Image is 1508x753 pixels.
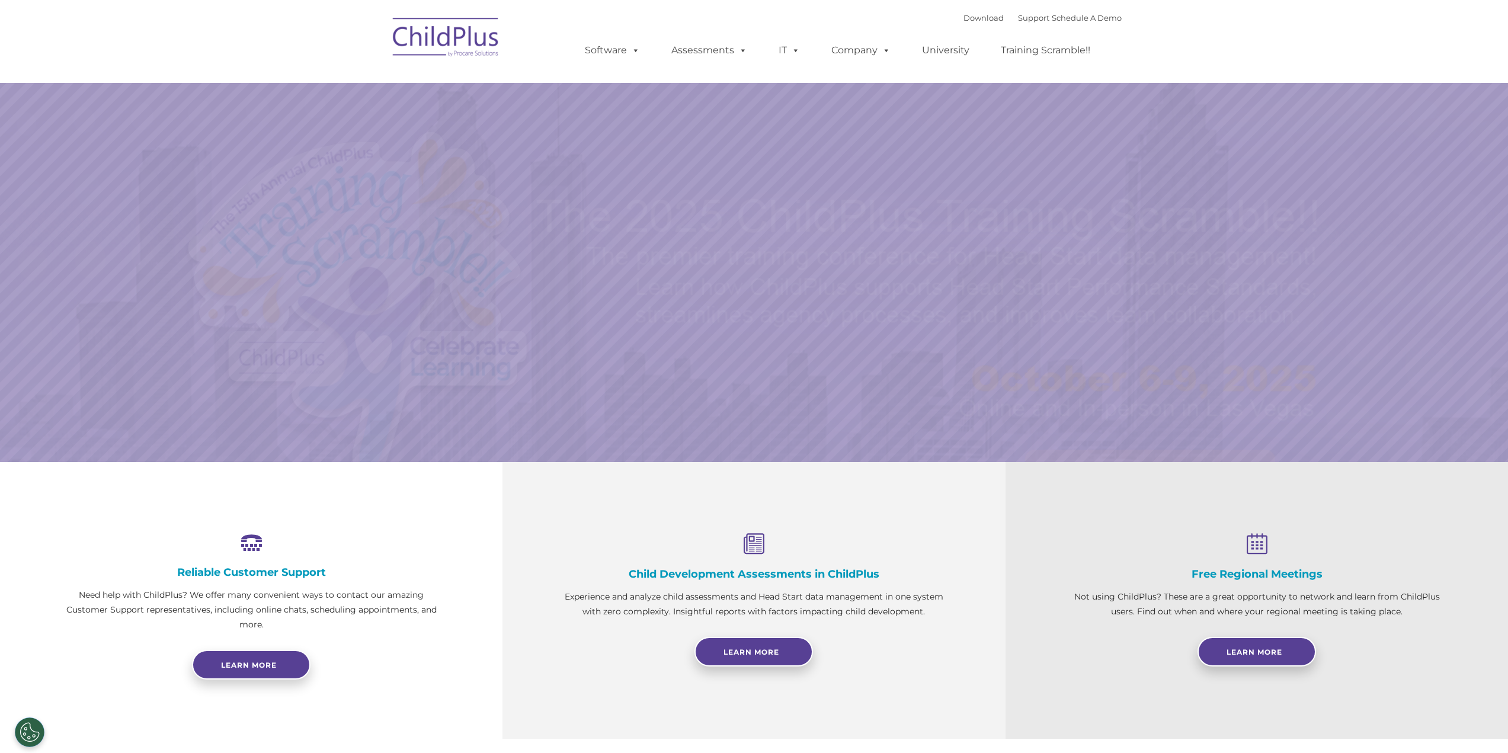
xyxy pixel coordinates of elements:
span: Learn More [1227,648,1282,656]
a: Learn More [1025,450,1275,517]
span: Learn more [221,661,277,669]
a: Assessments [659,39,759,62]
a: Learn More [694,637,813,667]
a: Training Scramble!! [989,39,1102,62]
font: | [963,13,1122,23]
span: Learn More [723,648,779,656]
a: Schedule A Demo [1052,13,1122,23]
p: Experience and analyze child assessments and Head Start data management in one system with zero c... [562,589,946,619]
button: Cookies Settings [15,717,44,747]
h4: Reliable Customer Support [59,566,443,579]
a: Support [1018,13,1049,23]
a: Learn more [192,650,310,680]
h4: Child Development Assessments in ChildPlus [562,568,946,581]
a: Download [963,13,1004,23]
a: Software [573,39,652,62]
h4: Free Regional Meetings [1065,568,1449,581]
a: Learn More [1198,637,1316,667]
img: ChildPlus by Procare Solutions [387,9,505,69]
p: Not using ChildPlus? These are a great opportunity to network and learn from ChildPlus users. Fin... [1065,589,1449,619]
p: Need help with ChildPlus? We offer many convenient ways to contact our amazing Customer Support r... [59,588,443,632]
a: IT [767,39,812,62]
a: University [910,39,981,62]
a: Company [819,39,902,62]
